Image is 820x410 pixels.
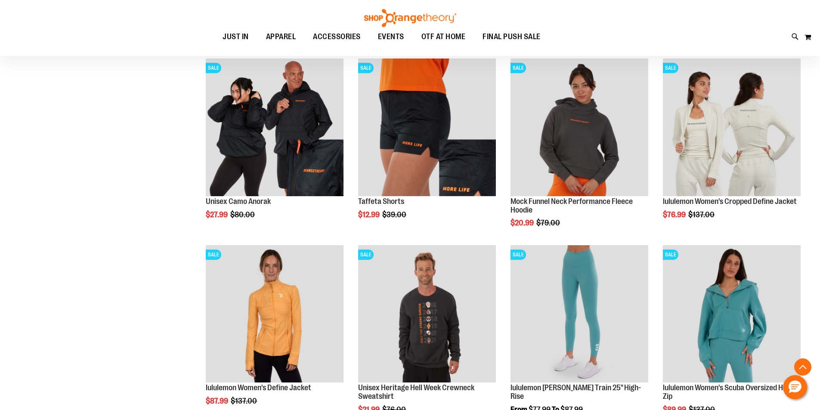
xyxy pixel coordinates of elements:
span: JUST IN [223,27,249,46]
span: SALE [206,250,221,260]
span: SALE [511,63,526,73]
button: Hello, have a question? Let’s chat. [783,375,807,399]
span: OTF AT HOME [421,27,466,46]
span: SALE [663,250,678,260]
span: $39.00 [382,210,408,219]
a: Taffeta Shorts [358,197,404,206]
span: SALE [358,63,374,73]
a: EVENTS [369,27,413,47]
span: FINAL PUSH SALE [483,27,541,46]
a: lululemon Women's Scuba Oversized Half-Zip [663,383,793,401]
img: Product image for Unisex Camo Anorak [206,59,343,196]
img: Shop Orangetheory [363,9,458,27]
a: lululemon [PERSON_NAME] Train 25" High-Rise [511,383,641,401]
img: Product image for lululemon Womens Scuba Oversized Half Zip [663,245,801,383]
a: Product image for Unisex Heritage Hell Week Crewneck SweatshirtSALE [358,245,496,384]
span: $137.00 [688,210,716,219]
a: Product image for lululemon Womens Wunder Train High-Rise Tight 25inSALE [511,245,648,384]
span: ACCESSORIES [313,27,361,46]
img: Product image for lululemon Womens Wunder Train High-Rise Tight 25in [511,245,648,383]
img: Product image for Unisex Heritage Hell Week Crewneck Sweatshirt [358,245,496,383]
span: $87.99 [206,397,229,405]
div: product [201,54,348,241]
span: $12.99 [358,210,381,219]
div: product [354,54,500,241]
a: lululemon Women's Define Jacket [206,383,311,392]
a: Product image for lululemon Define Jacket CroppedSALE [663,59,801,197]
img: Product image for Mock Funnel Neck Performance Fleece Hoodie [511,59,648,196]
span: EVENTS [378,27,404,46]
span: $137.00 [231,397,258,405]
a: APPAREL [257,27,305,46]
a: Product image for lululemon Womens Scuba Oversized Half ZipSALE [663,245,801,384]
a: Product image for Camo Tafetta ShortsSALE [358,59,496,197]
a: lululemon Women's Cropped Define Jacket [663,197,797,206]
div: product [659,54,805,241]
button: Back To Top [794,358,811,376]
img: Product image for Camo Tafetta Shorts [358,59,496,196]
a: Product image for lululemon Define JacketSALE [206,245,343,384]
a: Product image for Unisex Camo AnorakSALE [206,59,343,197]
a: Product image for Mock Funnel Neck Performance Fleece HoodieSALE [511,59,648,197]
span: $20.99 [511,219,535,227]
img: Product image for lululemon Define Jacket Cropped [663,59,801,196]
span: SALE [206,63,221,73]
a: FINAL PUSH SALE [474,27,549,47]
span: $27.99 [206,210,229,219]
a: JUST IN [214,27,257,47]
span: $80.00 [230,210,256,219]
span: $76.99 [663,210,687,219]
span: $79.00 [536,219,561,227]
a: ACCESSORIES [304,27,369,47]
a: Mock Funnel Neck Performance Fleece Hoodie [511,197,633,214]
a: OTF AT HOME [413,27,474,47]
span: APPAREL [266,27,296,46]
img: Product image for lululemon Define Jacket [206,245,343,383]
span: SALE [511,250,526,260]
a: Unisex Heritage Hell Week Crewneck Sweatshirt [358,383,474,401]
span: SALE [358,250,374,260]
div: product [506,54,653,249]
span: SALE [663,63,678,73]
a: Unisex Camo Anorak [206,197,271,206]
